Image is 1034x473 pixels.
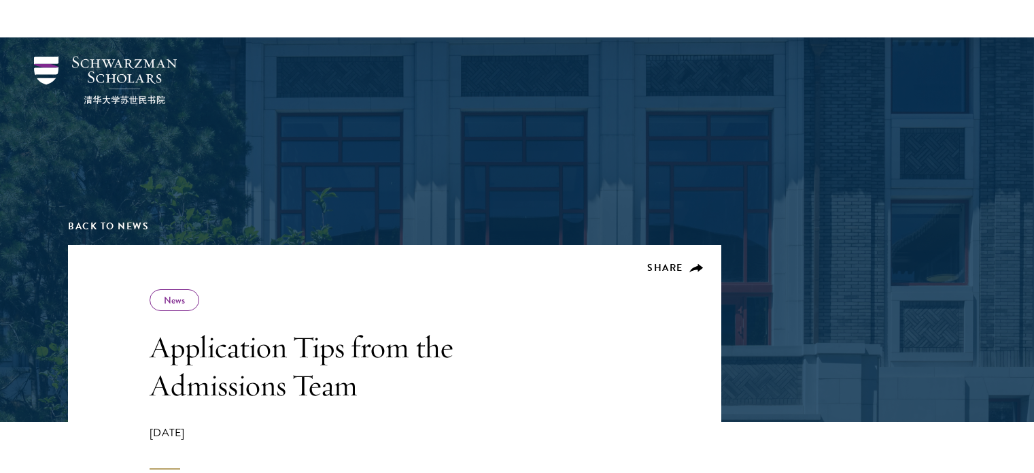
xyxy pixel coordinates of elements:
[150,328,537,404] h1: Application Tips from the Admissions Team
[647,262,704,274] button: Share
[647,261,683,275] span: Share
[34,56,177,104] img: Schwarzman Scholars
[68,219,149,233] a: Back to News
[150,425,537,470] div: [DATE]
[164,293,185,307] a: News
